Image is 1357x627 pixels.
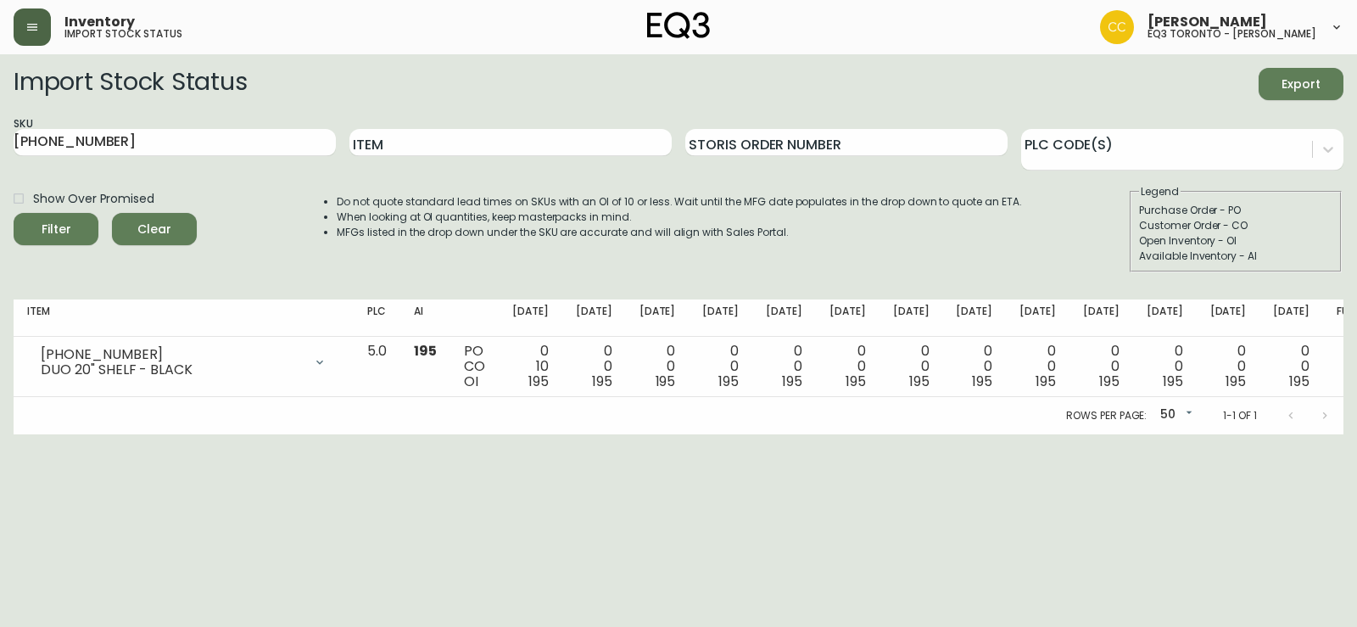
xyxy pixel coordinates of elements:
[562,300,626,337] th: [DATE]
[1066,408,1147,423] p: Rows per page:
[1289,372,1310,391] span: 195
[1273,344,1310,389] div: 0 0
[782,372,802,391] span: 195
[1133,300,1197,337] th: [DATE]
[576,344,612,389] div: 0 0
[846,372,866,391] span: 195
[499,300,562,337] th: [DATE]
[1148,15,1267,29] span: [PERSON_NAME]
[1036,372,1056,391] span: 195
[1006,300,1069,337] th: [DATE]
[14,213,98,245] button: Filter
[512,344,549,389] div: 0 10
[337,194,1022,210] li: Do not quote standard lead times on SKUs with an OI of 10 or less. Wait until the MFG date popula...
[766,344,802,389] div: 0 0
[1272,74,1330,95] span: Export
[414,341,437,361] span: 195
[1139,203,1332,218] div: Purchase Order - PO
[1226,372,1246,391] span: 195
[464,344,485,389] div: PO CO
[1153,401,1196,429] div: 50
[689,300,752,337] th: [DATE]
[337,225,1022,240] li: MFGs listed in the drop down under the SKU are accurate and will align with Sales Portal.
[718,372,739,391] span: 195
[464,372,478,391] span: OI
[126,219,183,240] span: Clear
[880,300,943,337] th: [DATE]
[33,190,154,208] span: Show Over Promised
[112,213,197,245] button: Clear
[1148,29,1316,39] h5: eq3 toronto - [PERSON_NAME]
[1069,300,1133,337] th: [DATE]
[64,15,135,29] span: Inventory
[752,300,816,337] th: [DATE]
[1100,10,1134,44] img: ec7176bad513007d25397993f68ebbfb
[972,372,992,391] span: 195
[702,344,739,389] div: 0 0
[909,372,930,391] span: 195
[1139,249,1332,264] div: Available Inventory - AI
[1019,344,1056,389] div: 0 0
[42,219,71,240] div: Filter
[1259,68,1343,100] button: Export
[1139,218,1332,233] div: Customer Order - CO
[592,372,612,391] span: 195
[1147,344,1183,389] div: 0 0
[64,29,182,39] h5: import stock status
[942,300,1006,337] th: [DATE]
[1139,233,1332,249] div: Open Inventory - OI
[1259,300,1323,337] th: [DATE]
[626,300,690,337] th: [DATE]
[1197,300,1260,337] th: [DATE]
[14,300,354,337] th: Item
[27,344,340,381] div: [PHONE_NUMBER]DUO 20" SHELF - BLACK
[41,347,303,362] div: [PHONE_NUMBER]
[337,210,1022,225] li: When looking at OI quantities, keep masterpacks in mind.
[354,300,400,337] th: PLC
[1223,408,1257,423] p: 1-1 of 1
[1099,372,1120,391] span: 195
[1139,184,1181,199] legend: Legend
[1210,344,1247,389] div: 0 0
[14,68,247,100] h2: Import Stock Status
[816,300,880,337] th: [DATE]
[528,372,549,391] span: 195
[354,337,400,397] td: 5.0
[956,344,992,389] div: 0 0
[639,344,676,389] div: 0 0
[400,300,450,337] th: AI
[41,362,303,378] div: DUO 20" SHELF - BLACK
[829,344,866,389] div: 0 0
[656,372,676,391] span: 195
[647,12,710,39] img: logo
[893,344,930,389] div: 0 0
[1163,372,1183,391] span: 195
[1083,344,1120,389] div: 0 0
